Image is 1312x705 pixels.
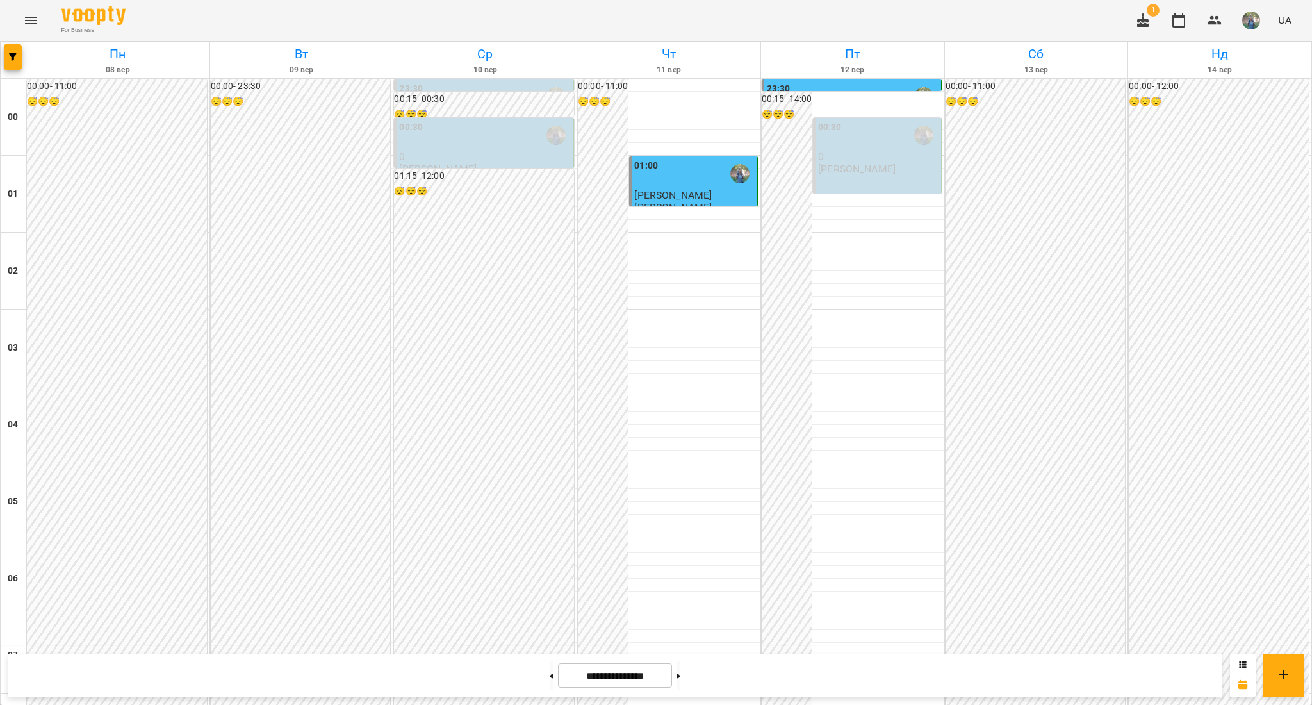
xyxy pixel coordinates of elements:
span: For Business [61,26,126,35]
h6: 12 вер [763,64,942,76]
h6: 00:00 - 11:00 [27,79,207,94]
h6: 11 вер [579,64,758,76]
h6: 😴😴😴 [762,108,812,122]
h6: 01 [8,187,18,201]
h6: Вт [212,44,391,64]
h6: 13 вер [947,64,1126,76]
h6: 00:15 - 14:00 [762,92,812,106]
p: 0 [818,151,939,162]
h6: 😴😴😴 [394,185,574,199]
h6: 02 [8,264,18,278]
h6: 00:00 - 12:00 [1129,79,1309,94]
img: Оладько Марія [546,126,566,145]
h6: 00:00 - 11:00 [578,79,628,94]
h6: 04 [8,418,18,432]
span: 1 [1147,4,1160,17]
p: [PERSON_NAME] [818,163,896,174]
h6: 10 вер [395,64,575,76]
label: 00:30 [818,120,842,135]
h6: 😴😴😴 [27,95,207,109]
h6: 14 вер [1130,64,1309,76]
img: Voopty Logo [61,6,126,25]
h6: Нд [1130,44,1309,64]
h6: 00:00 - 11:00 [946,79,1126,94]
h6: 09 вер [212,64,391,76]
h6: Ср [395,44,575,64]
h6: 😴😴😴 [946,95,1126,109]
h6: 😴😴😴 [578,95,628,109]
label: 23:30 [767,82,791,96]
h6: Пн [28,44,208,64]
button: Menu [15,5,46,36]
span: UA [1278,13,1291,27]
h6: 05 [8,495,18,509]
h6: 00:15 - 00:30 [394,92,574,106]
h6: 08 вер [28,64,208,76]
h6: 😴😴😴 [1129,95,1309,109]
h6: 03 [8,341,18,355]
button: UA [1273,8,1297,32]
label: 01:00 [634,159,658,173]
label: 23:30 [399,82,423,96]
h6: 00 [8,110,18,124]
span: [PERSON_NAME] [634,189,712,201]
img: Оладько Марія [546,87,566,106]
h6: Сб [947,44,1126,64]
h6: Чт [579,44,758,64]
p: [PERSON_NAME] [399,163,477,174]
h6: 😴😴😴 [211,95,391,109]
h6: 00:00 - 23:30 [211,79,391,94]
img: Оладько Марія [914,126,933,145]
img: de1e453bb906a7b44fa35c1e57b3518e.jpg [1242,12,1260,29]
h6: 06 [8,572,18,586]
h6: Пт [763,44,942,64]
label: 00:30 [399,120,423,135]
img: Оладько Марія [730,164,750,183]
p: 0 [399,151,571,162]
h6: 01:15 - 12:00 [394,169,574,183]
h6: 😴😴😴 [394,108,574,122]
p: [PERSON_NAME] [634,202,712,213]
img: Оладько Марія [914,87,933,106]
